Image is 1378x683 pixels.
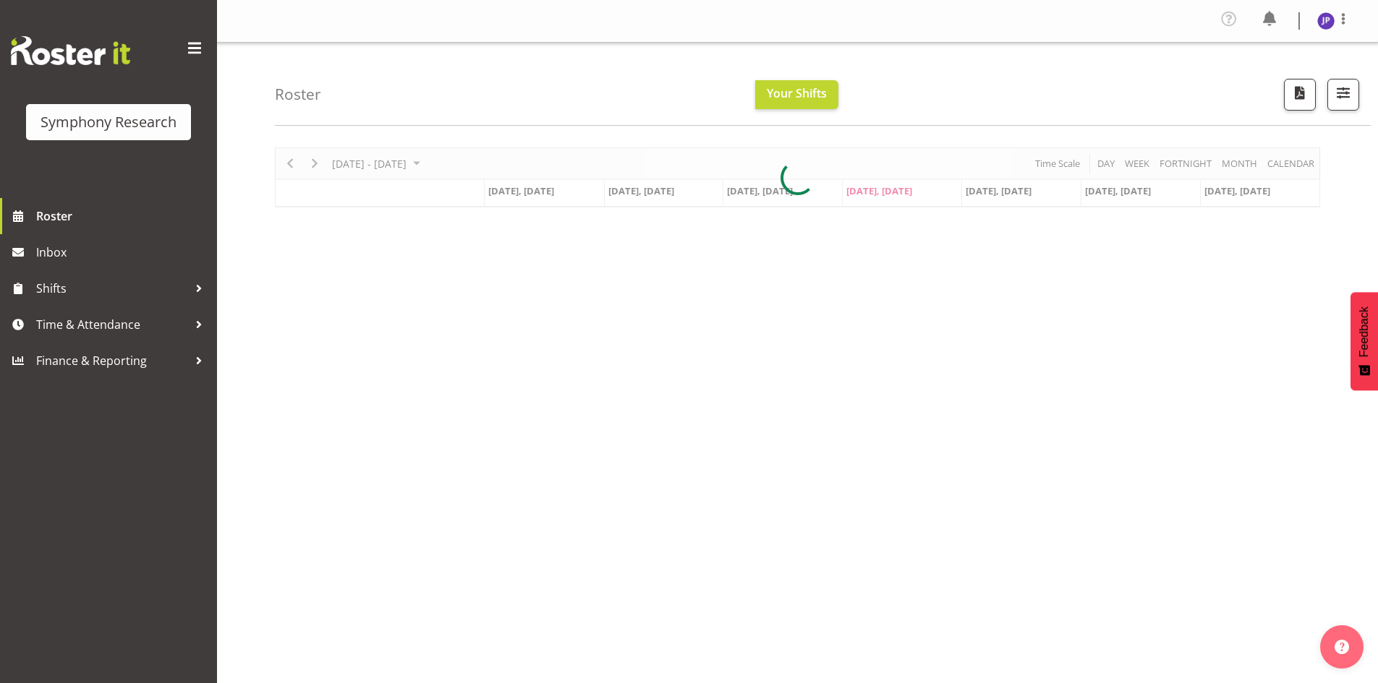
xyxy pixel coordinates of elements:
[1327,79,1359,111] button: Filter Shifts
[767,85,827,101] span: Your Shifts
[36,241,210,263] span: Inbox
[1351,292,1378,390] button: Feedback - Show survey
[41,111,176,133] div: Symphony Research
[1358,306,1371,357] span: Feedback
[36,278,188,299] span: Shifts
[1284,79,1316,111] button: Download a PDF of the roster according to the set date range.
[1317,12,1335,30] img: judith-partridge11888.jpg
[11,36,130,65] img: Rosterit website logo
[755,80,838,109] button: Your Shifts
[36,314,188,335] span: Time & Attendance
[36,350,188,371] span: Finance & Reporting
[275,86,321,103] h4: Roster
[1335,640,1349,654] img: help-xxl-2.png
[36,205,210,227] span: Roster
